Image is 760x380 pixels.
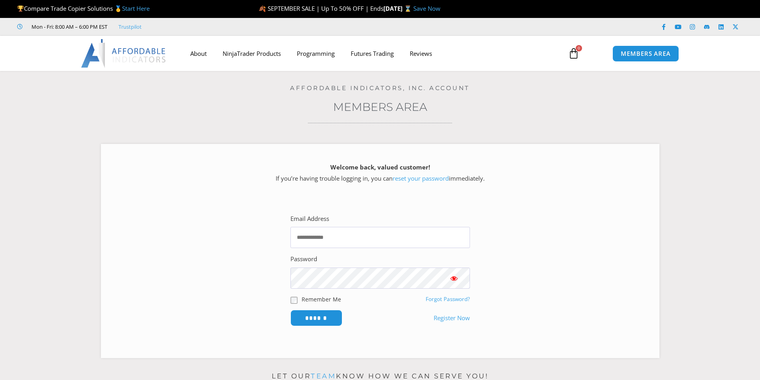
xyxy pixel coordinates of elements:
[115,162,646,184] p: If you’re having trouble logging in, you can immediately.
[383,4,413,12] strong: [DATE] ⌛
[118,22,142,32] a: Trustpilot
[290,84,470,92] a: Affordable Indicators, Inc. Account
[330,163,430,171] strong: Welcome back, valued customer!
[215,44,289,63] a: NinjaTrader Products
[290,213,329,224] label: Email Address
[18,6,24,12] img: 🏆
[302,295,341,303] label: Remember Me
[289,44,343,63] a: Programming
[122,4,150,12] a: Start Here
[438,268,470,289] button: Show password
[17,4,150,12] span: Compare Trade Copier Solutions 🥇
[426,295,470,303] a: Forgot Password?
[393,174,449,182] a: reset your password
[612,45,679,62] a: MEMBERS AREA
[621,51,671,57] span: MEMBERS AREA
[343,44,402,63] a: Futures Trading
[182,44,215,63] a: About
[333,100,427,114] a: Members Area
[434,313,470,324] a: Register Now
[402,44,440,63] a: Reviews
[556,42,591,65] a: 0
[81,39,167,68] img: LogoAI | Affordable Indicators – NinjaTrader
[30,22,107,32] span: Mon - Fri: 8:00 AM – 6:00 PM EST
[259,4,383,12] span: 🍂 SEPTEMBER SALE | Up To 50% OFF | Ends
[290,254,317,265] label: Password
[311,372,336,380] a: team
[413,4,440,12] a: Save Now
[576,45,582,51] span: 0
[182,44,559,63] nav: Menu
